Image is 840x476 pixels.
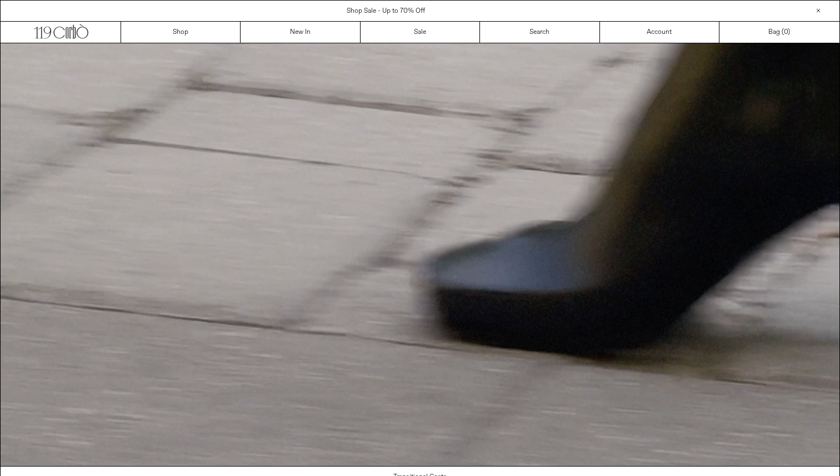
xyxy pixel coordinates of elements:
a: Search [480,22,599,43]
a: Shop Sale - Up to 70% Off [347,7,425,16]
span: 0 [784,28,788,37]
a: Your browser does not support the video tag. [1,460,839,469]
span: ) [784,27,790,37]
a: New In [241,22,360,43]
a: Account [600,22,719,43]
a: Sale [361,22,480,43]
a: Shop [121,22,241,43]
a: Bag () [719,22,839,43]
video: Your browser does not support the video tag. [1,43,839,466]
